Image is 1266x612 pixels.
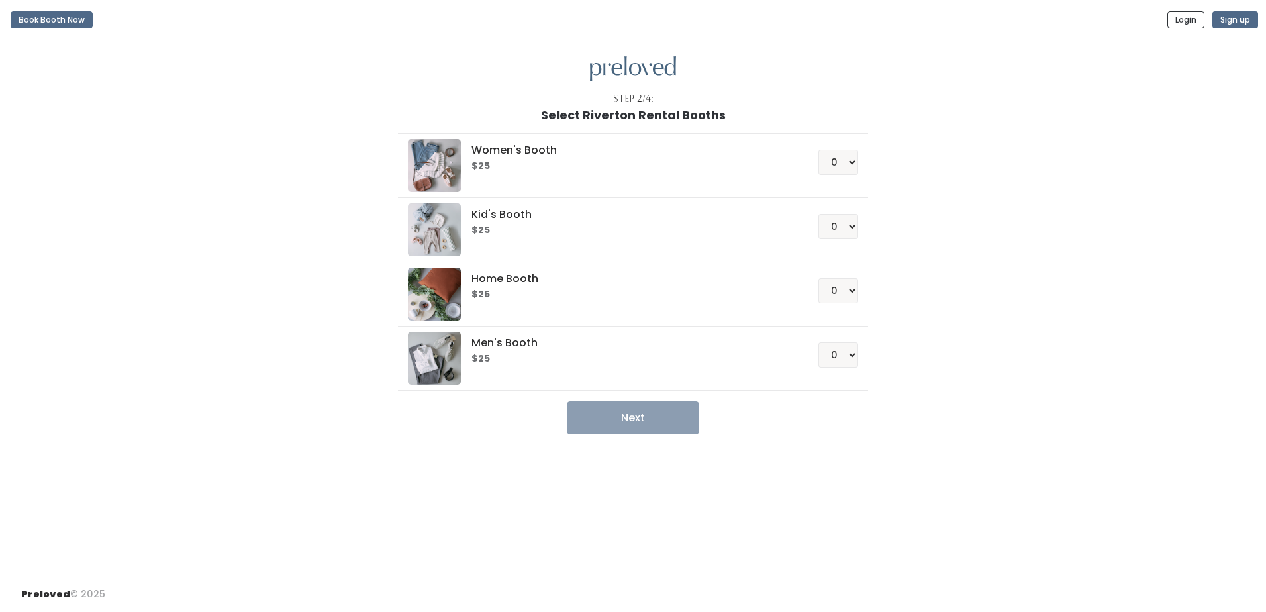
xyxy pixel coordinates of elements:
[408,203,461,256] img: preloved logo
[541,109,726,122] h1: Select Riverton Rental Booths
[471,144,786,156] h5: Women's Booth
[408,332,461,385] img: preloved logo
[11,11,93,28] button: Book Booth Now
[1167,11,1204,28] button: Login
[471,225,786,236] h6: $25
[408,139,461,192] img: preloved logo
[471,289,786,300] h6: $25
[567,401,699,434] button: Next
[11,5,93,34] a: Book Booth Now
[471,337,786,349] h5: Men's Booth
[408,268,461,321] img: preloved logo
[471,209,786,221] h5: Kid's Booth
[21,587,70,601] span: Preloved
[1212,11,1258,28] button: Sign up
[471,354,786,364] h6: $25
[613,92,654,106] div: Step 2/4:
[471,273,786,285] h5: Home Booth
[590,56,676,82] img: preloved logo
[471,161,786,172] h6: $25
[21,577,105,601] div: © 2025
